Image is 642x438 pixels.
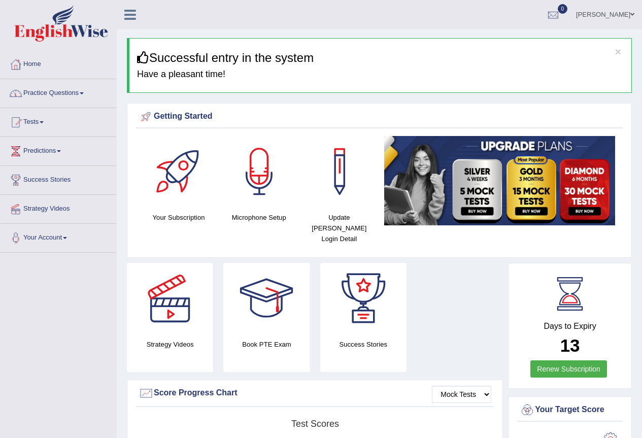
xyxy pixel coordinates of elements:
h3: Successful entry in the system [137,51,624,64]
img: small5.jpg [384,136,615,225]
a: Tests [1,108,116,133]
tspan: Test scores [291,419,339,429]
h4: Book PTE Exam [223,339,310,350]
a: Renew Subscription [530,360,607,378]
a: Your Account [1,224,116,249]
a: Home [1,50,116,76]
b: 13 [560,335,580,355]
h4: Success Stories [320,339,407,350]
h4: Days to Expiry [520,322,620,331]
a: Practice Questions [1,79,116,105]
div: Getting Started [139,109,620,124]
a: Success Stories [1,166,116,191]
h4: Strategy Videos [127,339,213,350]
h4: Microphone Setup [224,212,294,223]
button: × [615,46,621,57]
div: Your Target Score [520,402,620,418]
span: 0 [558,4,568,14]
div: Score Progress Chart [139,386,491,401]
h4: Have a pleasant time! [137,70,624,80]
h4: Update [PERSON_NAME] Login Detail [304,212,374,244]
a: Predictions [1,137,116,162]
h4: Your Subscription [144,212,214,223]
a: Strategy Videos [1,195,116,220]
